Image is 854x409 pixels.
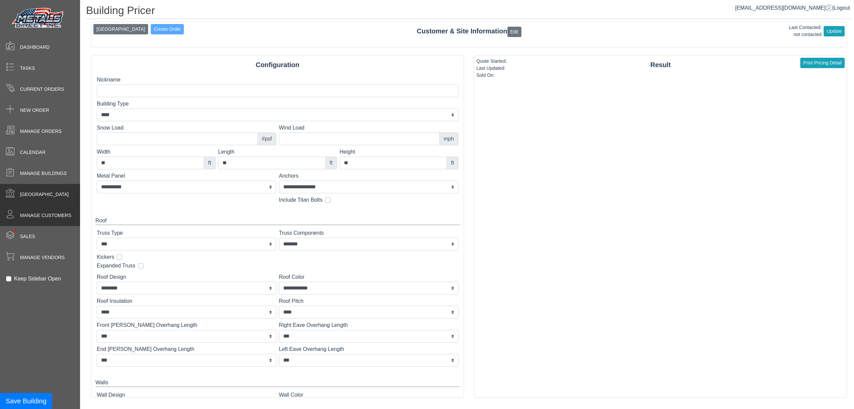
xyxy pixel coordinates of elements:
div: ft [325,157,337,169]
label: Roof Design [97,273,276,281]
div: #psf [258,133,276,145]
button: Update [824,26,845,36]
label: Keep Sidebar Open [14,275,61,283]
label: Metal Panel [97,172,276,180]
label: Wall Color [279,391,458,399]
div: Walls [95,379,460,387]
label: Roof Insulation [97,297,276,305]
span: Manage Orders [20,128,61,135]
div: mph [439,133,458,145]
span: Current Orders [20,86,64,93]
span: Sales [20,233,35,240]
label: Width [97,148,216,156]
span: Manage Customers [20,212,71,219]
label: Left Eave Overhang Length [279,345,458,353]
label: Truss Type [97,229,276,237]
span: New Order [20,107,49,114]
label: Length [218,148,337,156]
div: | [735,4,850,12]
label: Roof Pitch [279,297,458,305]
div: Result [474,60,847,70]
div: ft [447,157,458,169]
div: Sold On: [476,72,507,79]
div: ft [204,157,216,169]
label: Front [PERSON_NAME] Overhang Length [97,321,276,329]
button: [GEOGRAPHIC_DATA] [93,24,148,34]
label: Roof Color [279,273,458,281]
span: Calendar [20,149,45,156]
label: Wall Design [97,391,276,399]
div: Last Updated: [476,65,507,72]
label: Truss Components [279,229,458,237]
label: Nickname [97,76,458,84]
div: Customer & Site Information [91,26,847,37]
label: Height [340,148,458,156]
label: Building Type [97,100,458,108]
label: Include Titan Bolts [279,196,323,204]
label: Wind Load [279,124,458,132]
label: Anchors [279,172,458,180]
label: Snow Load [97,124,276,132]
label: Right Eave Overhang Length [279,321,458,329]
div: Configuration [91,60,464,70]
label: Expanded Truss [97,262,135,270]
div: Roof [95,217,460,225]
div: Last Contacted: not contacted [789,24,822,38]
label: End [PERSON_NAME] Overhang Length [97,345,276,353]
img: Metals Direct Inc Logo [10,6,67,31]
span: [GEOGRAPHIC_DATA] [20,191,69,198]
h1: Building Pricer [86,4,852,19]
span: Manage Vendors [20,254,65,261]
a: [EMAIL_ADDRESS][DOMAIN_NAME] [735,5,832,11]
button: Create Order [151,24,184,34]
button: Edit [507,27,521,37]
span: Manage Buildings [20,170,67,177]
span: Dashboard [20,44,50,51]
label: Kickers [97,253,114,261]
span: Tasks [20,65,35,72]
button: Print Pricing Detail [800,58,845,68]
span: • [6,220,23,242]
div: Quote Started: [476,58,507,65]
span: Logout [834,5,850,11]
